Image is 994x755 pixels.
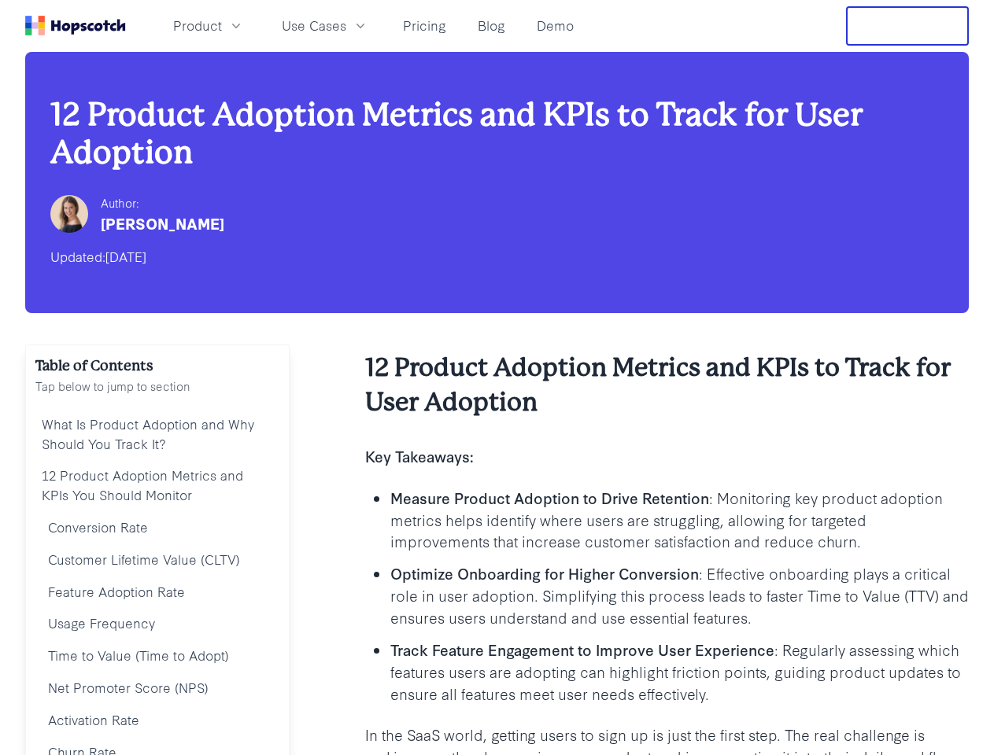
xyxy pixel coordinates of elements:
[35,639,279,672] a: Time to Value (Time to Adopt)
[25,16,126,35] a: Home
[35,672,279,704] a: Net Promoter Score (NPS)
[390,487,709,508] b: Measure Product Adoption to Drive Retention
[35,543,279,576] a: Customer Lifetime Value (CLTV)
[365,351,969,420] h2: 12 Product Adoption Metrics and KPIs to Track for User Adoption
[35,607,279,639] a: Usage Frequency
[390,562,699,584] b: Optimize Onboarding for Higher Conversion
[35,408,279,460] a: What Is Product Adoption and Why Should You Track It?
[35,377,279,396] p: Tap below to jump to section
[35,511,279,543] a: Conversion Rate
[50,195,88,233] img: Hailey Friedman
[50,244,944,269] div: Updated:
[530,13,580,39] a: Demo
[101,193,224,212] div: Author:
[164,13,253,39] button: Product
[272,13,378,39] button: Use Cases
[365,445,474,466] b: Key Takeaways:
[173,16,222,35] span: Product
[390,487,969,553] p: : Monitoring key product adoption metrics helps identify where users are struggling, allowing for...
[50,96,944,171] h1: 12 Product Adoption Metrics and KPIs to Track for User Adoption
[390,562,969,628] p: : Effective onboarding plays a critical role in user adoption. Simplifying this process leads to ...
[390,639,774,660] b: Track Feature Engagement to Improve User Experience
[35,459,279,511] a: 12 Product Adoption Metrics and KPIs You Should Monitor
[846,6,969,46] button: Free Trial
[101,212,224,234] div: [PERSON_NAME]
[105,247,146,265] time: [DATE]
[390,639,969,705] p: : Regularly assessing which features users are adopting can highlight friction points, guiding pr...
[35,704,279,736] a: Activation Rate
[282,16,346,35] span: Use Cases
[397,13,453,39] a: Pricing
[35,355,279,377] h2: Table of Contents
[471,13,512,39] a: Blog
[35,576,279,608] a: Feature Adoption Rate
